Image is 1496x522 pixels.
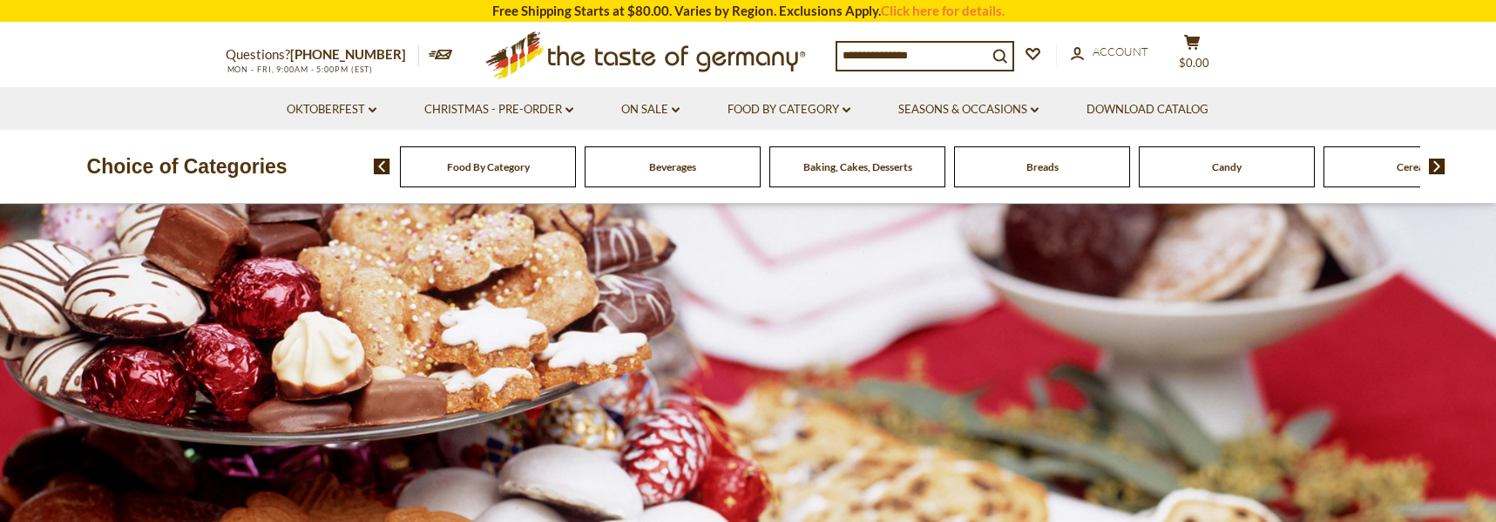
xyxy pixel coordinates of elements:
[1093,44,1148,58] span: Account
[290,46,406,62] a: [PHONE_NUMBER]
[1429,159,1445,174] img: next arrow
[1071,43,1148,62] a: Account
[374,159,390,174] img: previous arrow
[1397,160,1426,173] a: Cereal
[728,100,850,119] a: Food By Category
[1026,160,1059,173] a: Breads
[1212,160,1242,173] a: Candy
[1179,56,1209,70] span: $0.00
[226,64,374,74] span: MON - FRI, 9:00AM - 5:00PM (EST)
[424,100,573,119] a: Christmas - PRE-ORDER
[287,100,376,119] a: Oktoberfest
[226,44,419,66] p: Questions?
[803,160,912,173] a: Baking, Cakes, Desserts
[447,160,530,173] a: Food By Category
[649,160,696,173] a: Beverages
[881,3,1005,18] a: Click here for details.
[898,100,1039,119] a: Seasons & Occasions
[1167,34,1219,78] button: $0.00
[1086,100,1208,119] a: Download Catalog
[621,100,680,119] a: On Sale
